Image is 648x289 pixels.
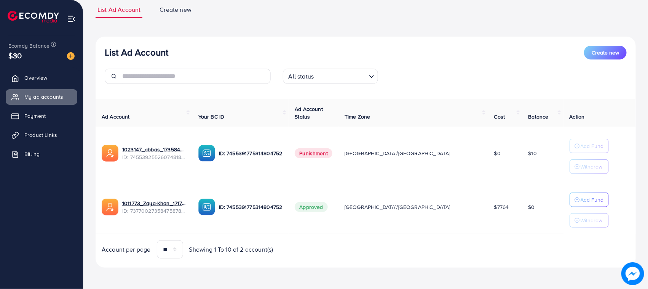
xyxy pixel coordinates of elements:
[198,113,225,120] span: Your BC ID
[122,207,186,215] span: ID: 7377002735847587841
[67,14,76,23] img: menu
[102,113,130,120] span: Ad Account
[570,139,609,153] button: Add Fund
[24,93,63,101] span: My ad accounts
[122,199,186,207] a: 1011773_Zaya-Khan_1717592302951
[494,113,505,120] span: Cost
[494,149,501,157] span: $0
[24,150,40,158] span: Billing
[581,162,603,171] p: Withdraw
[6,89,77,104] a: My ad accounts
[8,50,22,61] span: $30
[102,199,118,215] img: ic-ads-acc.e4c84228.svg
[295,105,323,120] span: Ad Account Status
[24,74,47,82] span: Overview
[295,202,327,212] span: Approved
[528,203,535,211] span: $0
[581,216,603,225] p: Withdraw
[198,145,215,162] img: ic-ba-acc.ded83a64.svg
[24,112,46,120] span: Payment
[581,195,604,204] p: Add Fund
[570,213,609,228] button: Withdraw
[287,71,316,82] span: All status
[584,46,627,59] button: Create new
[345,203,450,211] span: [GEOGRAPHIC_DATA]/[GEOGRAPHIC_DATA]
[219,202,283,212] p: ID: 7455391775314804752
[122,199,186,215] div: <span class='underline'>1011773_Zaya-Khan_1717592302951</span></br>7377002735847587841
[102,245,151,254] span: Account per page
[97,5,140,14] span: List Ad Account
[189,245,273,254] span: Showing 1 To 10 of 2 account(s)
[102,145,118,162] img: ic-ads-acc.e4c84228.svg
[67,52,75,60] img: image
[528,149,537,157] span: $10
[345,149,450,157] span: [GEOGRAPHIC_DATA]/[GEOGRAPHIC_DATA]
[581,141,604,151] p: Add Fund
[122,146,186,153] a: 1023147_abbas_1735843853887
[494,203,509,211] span: $7764
[160,5,192,14] span: Create new
[283,69,378,84] div: Search for option
[122,146,186,161] div: <span class='underline'>1023147_abbas_1735843853887</span></br>7455392552607481857
[105,47,168,58] h3: List Ad Account
[219,149,283,158] p: ID: 7455391775314804752
[570,159,609,174] button: Withdraw
[6,146,77,162] a: Billing
[8,11,59,22] img: logo
[295,148,332,158] span: Punishment
[621,262,644,285] img: image
[570,113,585,120] span: Action
[8,42,49,50] span: Ecomdy Balance
[570,193,609,207] button: Add Fund
[6,70,77,85] a: Overview
[592,49,619,56] span: Create new
[6,108,77,124] a: Payment
[6,127,77,143] a: Product Links
[528,113,549,120] span: Balance
[122,153,186,161] span: ID: 7455392552607481857
[345,113,370,120] span: Time Zone
[198,199,215,215] img: ic-ba-acc.ded83a64.svg
[24,131,57,139] span: Product Links
[316,69,365,82] input: Search for option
